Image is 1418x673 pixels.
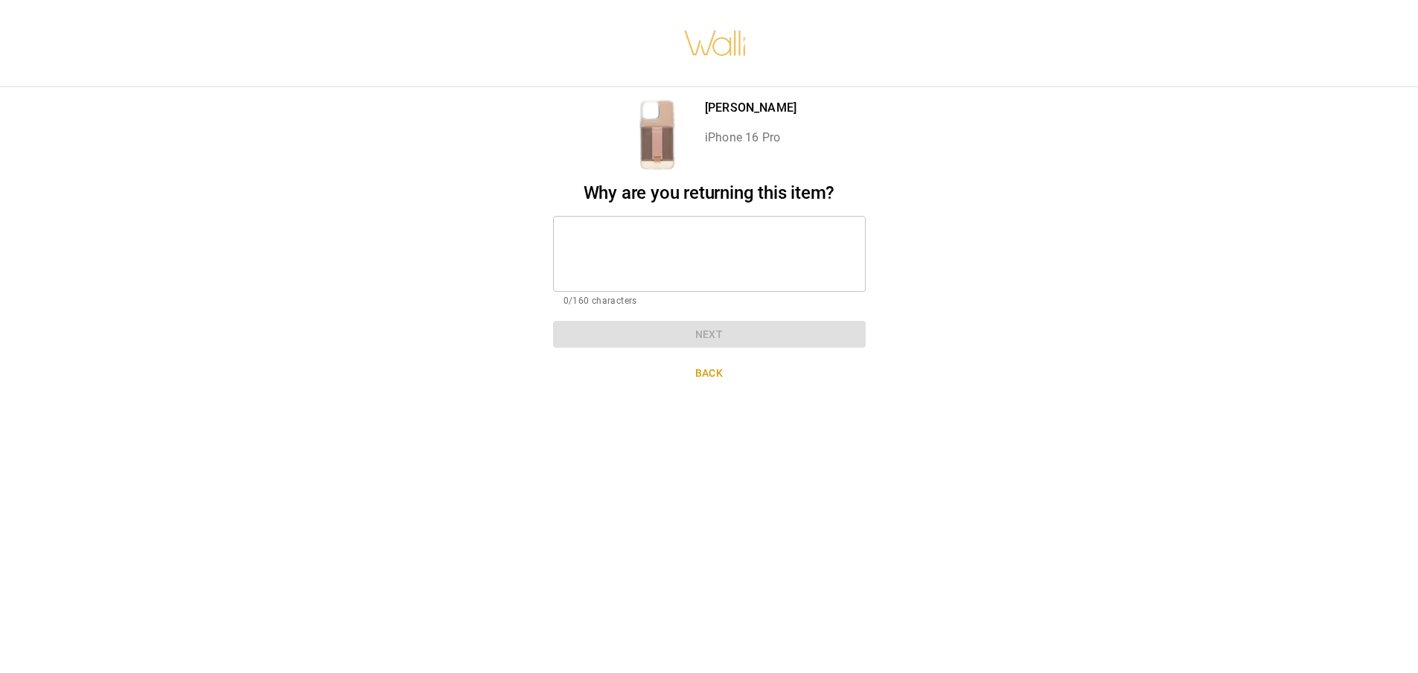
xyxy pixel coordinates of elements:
[553,182,866,204] h2: Why are you returning this item?
[705,99,796,117] p: [PERSON_NAME]
[563,294,855,309] p: 0/160 characters
[705,129,796,147] p: iPhone 16 Pro
[683,11,747,75] img: walli-inc.myshopify.com
[553,360,866,387] button: Back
